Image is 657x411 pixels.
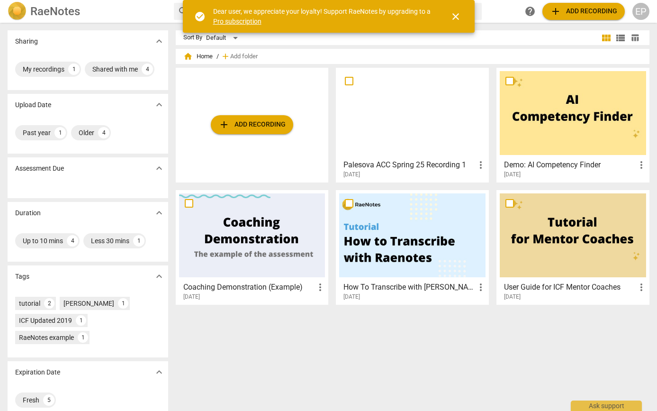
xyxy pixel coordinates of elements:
span: expand_more [153,366,165,378]
span: expand_more [153,207,165,219]
a: How To Transcribe with [PERSON_NAME][DATE] [339,193,486,301]
span: / [216,53,219,60]
p: Tags [15,272,29,282]
div: 1 [68,64,80,75]
div: 2 [44,298,54,309]
span: more_vert [475,282,486,293]
span: search [178,6,189,17]
span: more_vert [636,282,647,293]
span: expand_more [153,271,165,282]
div: Sort By [183,34,202,41]
div: Fresh [23,395,39,405]
button: Show more [152,365,166,379]
button: Upload [542,3,625,20]
h3: How To Transcribe with RaeNotes [343,282,475,293]
button: Show more [152,206,166,220]
span: more_vert [636,159,647,171]
p: Expiration Date [15,367,60,377]
div: Ask support [571,401,642,411]
span: expand_more [153,36,165,47]
div: 5 [43,394,54,406]
span: view_list [615,32,626,44]
img: Logo [8,2,27,21]
p: Sharing [15,37,38,46]
button: Close [444,5,467,28]
a: Pro subscription [213,18,261,25]
p: Upload Date [15,100,51,110]
a: User Guide for ICF Mentor Coaches[DATE] [500,193,646,301]
span: expand_more [153,99,165,110]
span: Add folder [230,53,258,60]
div: 4 [98,127,109,138]
div: tutorial [19,299,40,308]
span: [DATE] [504,293,521,301]
span: close [450,11,461,22]
div: 1 [133,235,144,247]
h3: User Guide for ICF Mentor Coaches [504,282,636,293]
button: Show more [152,161,166,175]
div: RaeNotes example [19,333,74,342]
h2: RaeNotes [30,5,80,18]
div: 4 [67,235,78,247]
div: [PERSON_NAME] [63,299,114,308]
a: Palesova ACC Spring 25 Recording 1[DATE] [339,71,486,178]
button: Show more [152,98,166,112]
span: more_vert [315,282,326,293]
span: expand_more [153,163,165,174]
span: help [524,6,536,17]
div: Dear user, we appreciate your loyalty! Support RaeNotes by upgrading to a [213,7,433,26]
span: [DATE] [504,171,521,179]
span: table_chart [630,33,639,42]
div: 1 [118,298,128,309]
span: view_module [601,32,612,44]
h3: Palesova ACC Spring 25 Recording 1 [343,159,475,171]
button: Table view [628,31,642,45]
p: Duration [15,208,41,218]
span: add [550,6,561,17]
div: 1 [78,332,88,343]
span: [DATE] [183,293,200,301]
div: Up to 10 mins [23,236,63,246]
button: Tile view [599,31,613,45]
button: Upload [211,115,293,134]
button: Show more [152,34,166,48]
span: Add recording [550,6,617,17]
span: add [221,52,230,61]
div: Older [79,128,94,137]
a: Demo: AI Competency Finder[DATE] [500,71,646,178]
div: 1 [54,127,66,138]
div: My recordings [23,64,64,74]
button: List view [613,31,628,45]
span: [DATE] [343,171,360,179]
div: Shared with me [92,64,138,74]
a: Help [522,3,539,20]
span: Home [183,52,213,61]
div: Past year [23,128,51,137]
span: [DATE] [343,293,360,301]
a: LogoRaeNotes [8,2,166,21]
div: 1 [76,315,86,326]
span: more_vert [475,159,486,171]
span: home [183,52,193,61]
button: EP [632,3,649,20]
h3: Coaching Demonstration (Example) [183,282,315,293]
div: 4 [142,64,153,75]
h3: Demo: AI Competency Finder [504,159,636,171]
div: Less 30 mins [91,236,129,246]
p: Assessment Due [15,164,64,174]
div: ICF Updated 2019 [19,316,72,325]
span: check_circle [194,11,206,22]
button: Show more [152,269,166,283]
a: Coaching Demonstration (Example)[DATE] [179,193,325,301]
span: add [218,119,230,130]
div: Default [206,30,241,46]
span: Add recording [218,119,286,130]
